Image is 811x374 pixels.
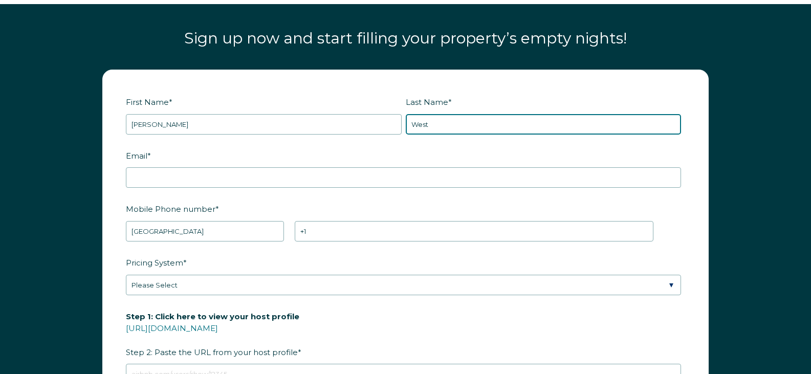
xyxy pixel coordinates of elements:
[126,309,299,360] span: Step 2: Paste the URL from your host profile
[126,94,169,110] span: First Name
[126,309,299,324] span: Step 1: Click here to view your host profile
[126,255,183,271] span: Pricing System
[406,94,448,110] span: Last Name
[126,201,215,217] span: Mobile Phone number
[126,323,218,333] a: [URL][DOMAIN_NAME]
[126,148,147,164] span: Email
[184,29,627,48] span: Sign up now and start filling your property’s empty nights!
